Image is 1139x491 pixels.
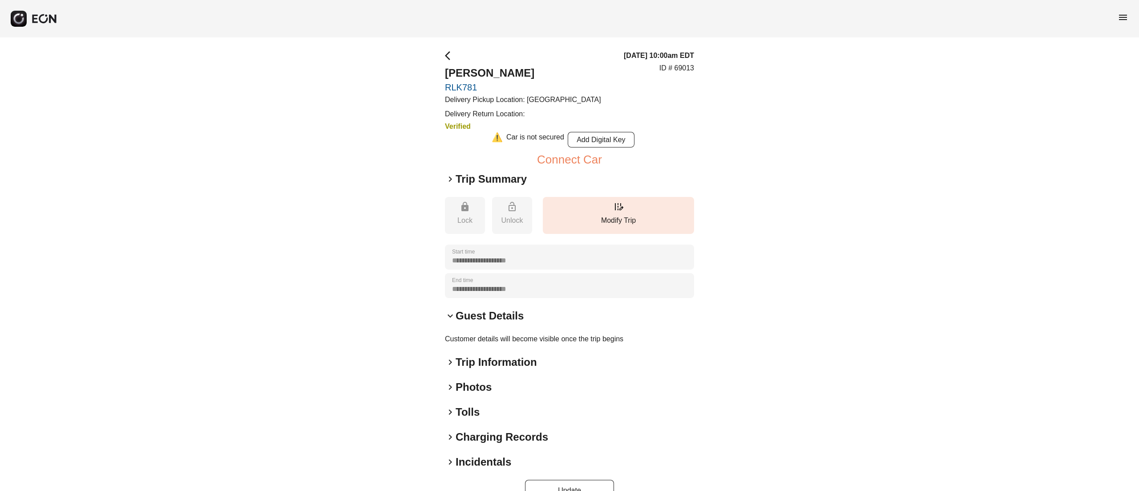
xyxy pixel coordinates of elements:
[445,334,694,344] p: Customer details will become visible once the trip begins
[456,309,524,323] h2: Guest Details
[456,405,480,419] h2: Tolls
[445,94,601,105] p: Delivery Pickup Location: [GEOGRAPHIC_DATA]
[445,382,456,393] span: keyboard_arrow_right
[445,457,456,467] span: keyboard_arrow_right
[492,132,503,147] div: ⚠️
[445,357,456,368] span: keyboard_arrow_right
[456,172,527,186] h2: Trip Summary
[445,407,456,417] span: keyboard_arrow_right
[613,201,624,212] span: edit_road
[456,380,492,394] h2: Photos
[445,109,601,119] p: Delivery Return Location:
[445,66,601,80] h2: [PERSON_NAME]
[456,355,537,369] h2: Trip Information
[568,132,634,147] button: Add Digital Key
[543,197,694,234] button: Modify Trip
[445,311,456,321] span: keyboard_arrow_down
[445,50,456,61] span: arrow_back_ios
[445,174,456,184] span: keyboard_arrow_right
[445,121,601,132] h3: Verified
[547,215,690,226] p: Modify Trip
[624,50,694,61] h3: [DATE] 10:00am EDT
[1118,12,1128,23] span: menu
[659,63,694,74] p: ID # 69013
[456,455,511,469] h2: Incidentals
[445,432,456,442] span: keyboard_arrow_right
[537,154,602,165] button: Connect Car
[506,132,564,147] div: Car is not secured
[456,430,548,444] h2: Charging Records
[445,82,601,93] a: RLK781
